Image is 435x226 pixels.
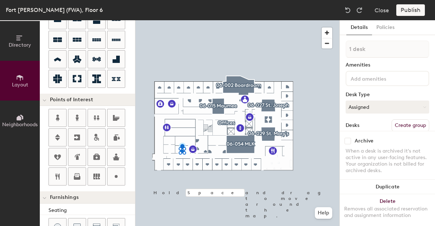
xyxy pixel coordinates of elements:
span: Layout [12,82,28,88]
span: Directory [9,42,31,48]
button: Help [315,207,332,219]
div: Desk Type [346,92,429,98]
img: Redo [356,7,363,14]
input: Add amenities [349,74,414,82]
div: Fort [PERSON_NAME] (FWA), Floor 6 [6,5,103,14]
span: Furnishings [50,195,79,200]
button: Close [375,4,389,16]
div: Removes all associated reservation and assignment information [344,206,431,219]
button: Policies [372,20,399,35]
button: DeleteRemoves all associated reservation and assignment information [340,194,435,226]
div: Seating [48,206,135,214]
div: Amenities [346,62,429,68]
span: Neighborhoods [2,121,38,128]
img: Undo [344,7,351,14]
div: Archive [355,138,373,144]
div: When a desk is archived it's not active in any user-facing features. Your organization is not bil... [346,148,429,174]
button: Duplicate [340,180,435,194]
button: Create group [392,119,429,132]
button: Assigned [346,101,429,114]
button: Details [346,20,372,35]
span: Points of Interest [50,97,93,103]
div: Desks [346,123,359,128]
